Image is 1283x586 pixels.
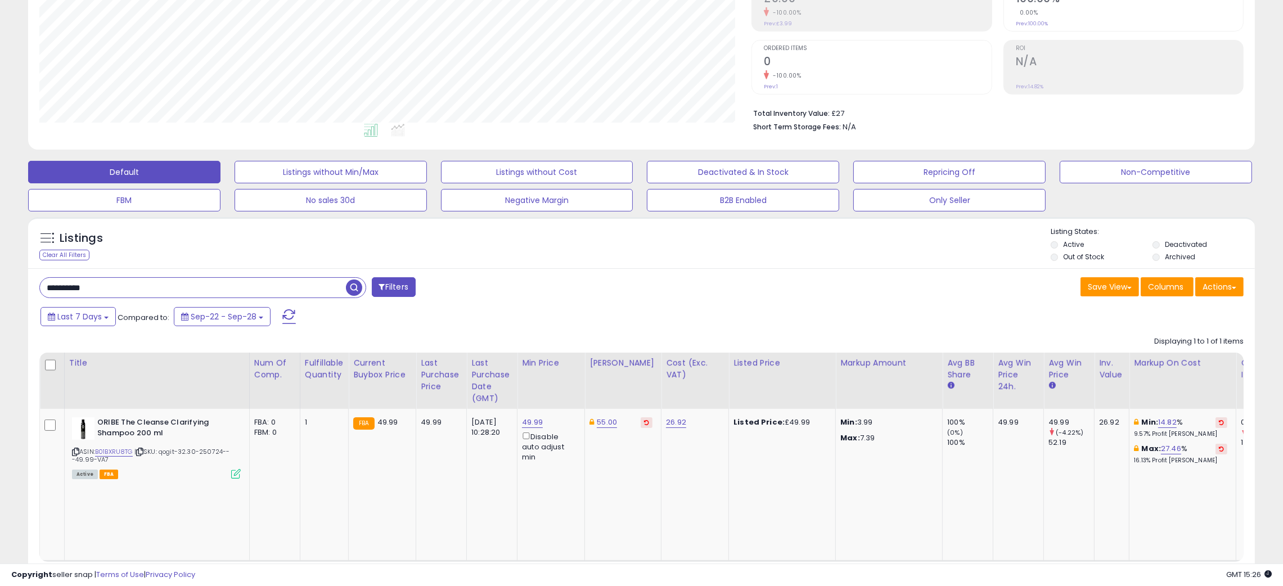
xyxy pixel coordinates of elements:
[666,357,724,381] div: Cost (Exc. VAT)
[1134,444,1227,465] div: %
[11,570,195,580] div: seller snap | |
[764,55,991,70] h2: 0
[39,250,89,260] div: Clear All Filters
[1148,281,1183,292] span: Columns
[28,161,220,183] button: Default
[60,231,103,246] h5: Listings
[1016,20,1048,27] small: Prev: 100.00%
[753,109,830,118] b: Total Inventory Value:
[764,20,792,27] small: Prev: £3.99
[522,417,543,428] a: 49.99
[840,357,938,369] div: Markup Amount
[441,161,633,183] button: Listings without Cost
[254,427,291,438] div: FBM: 0
[666,417,686,428] a: 26.92
[947,438,993,448] div: 100%
[471,357,512,404] div: Last Purchase Date (GMT)
[597,417,617,428] a: 55.00
[840,432,860,443] strong: Max:
[947,428,963,437] small: (0%)
[1016,46,1243,52] span: ROI
[1016,8,1038,17] small: 0.00%
[1241,357,1282,381] div: Ordered Items
[72,470,98,479] span: All listings currently available for purchase on Amazon
[522,430,576,462] div: Disable auto adjust min
[1056,428,1083,437] small: (-4.22%)
[733,417,827,427] div: £49.99
[733,357,831,369] div: Listed Price
[1099,417,1120,427] div: 26.92
[947,357,988,381] div: Avg BB Share
[647,161,839,183] button: Deactivated & In Stock
[1142,443,1162,454] b: Max:
[1129,353,1236,409] th: The percentage added to the cost of goods (COGS) that forms the calculator for Min & Max prices.
[522,357,580,369] div: Min Price
[421,417,458,427] div: 49.99
[191,311,256,322] span: Sep-22 - Sep-28
[998,417,1035,427] div: 49.99
[840,417,857,427] strong: Min:
[421,357,462,393] div: Last Purchase Price
[235,189,427,211] button: No sales 30d
[100,470,119,479] span: FBA
[1195,277,1244,296] button: Actions
[1165,240,1207,249] label: Deactivated
[1099,357,1124,381] div: Inv. value
[72,447,230,464] span: | SKU: qogit-32.30-250724---49.99-VA7
[753,122,841,132] b: Short Term Storage Fees:
[377,417,398,427] span: 49.99
[1048,438,1094,448] div: 52.19
[1141,277,1194,296] button: Columns
[1048,417,1094,427] div: 49.99
[1060,161,1252,183] button: Non-Competitive
[1063,252,1104,262] label: Out of Stock
[40,307,116,326] button: Last 7 Days
[853,189,1046,211] button: Only Seller
[1165,252,1195,262] label: Archived
[471,417,508,438] div: [DATE] 10:28:20
[947,381,954,391] small: Avg BB Share.
[1142,417,1159,427] b: Min:
[254,417,291,427] div: FBA: 0
[1063,240,1084,249] label: Active
[764,83,778,90] small: Prev: 1
[853,161,1046,183] button: Repricing Off
[1134,357,1231,369] div: Markup on Cost
[235,161,427,183] button: Listings without Min/Max
[998,357,1039,393] div: Avg Win Price 24h.
[372,277,416,297] button: Filters
[1161,443,1181,454] a: 27.46
[843,121,856,132] span: N/A
[589,357,656,369] div: [PERSON_NAME]
[69,357,245,369] div: Title
[733,417,785,427] b: Listed Price:
[254,357,295,381] div: Num of Comp.
[97,417,234,441] b: ORIBE The Cleanse Clarifying Shampoo 200 ml
[1226,569,1272,580] span: 2025-10-6 15:26 GMT
[647,189,839,211] button: B2B Enabled
[1081,277,1139,296] button: Save View
[1016,83,1043,90] small: Prev: 14.82%
[305,357,344,381] div: Fulfillable Quantity
[118,312,169,323] span: Compared to:
[57,311,102,322] span: Last 7 Days
[353,357,411,381] div: Current Buybox Price
[1134,457,1227,465] p: 16.13% Profit [PERSON_NAME]
[1051,227,1255,237] p: Listing States:
[1048,381,1055,391] small: Avg Win Price.
[1016,55,1243,70] h2: N/A
[96,569,144,580] a: Terms of Use
[11,569,52,580] strong: Copyright
[174,307,271,326] button: Sep-22 - Sep-28
[840,417,934,427] p: 3.99
[28,189,220,211] button: FBM
[146,569,195,580] a: Privacy Policy
[764,46,991,52] span: Ordered Items
[769,8,801,17] small: -100.00%
[1154,336,1244,347] div: Displaying 1 to 1 of 1 items
[769,71,801,80] small: -100.00%
[95,447,133,457] a: B01BXRU8TG
[947,417,993,427] div: 100%
[1134,417,1227,438] div: %
[1134,430,1227,438] p: 9.57% Profit [PERSON_NAME]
